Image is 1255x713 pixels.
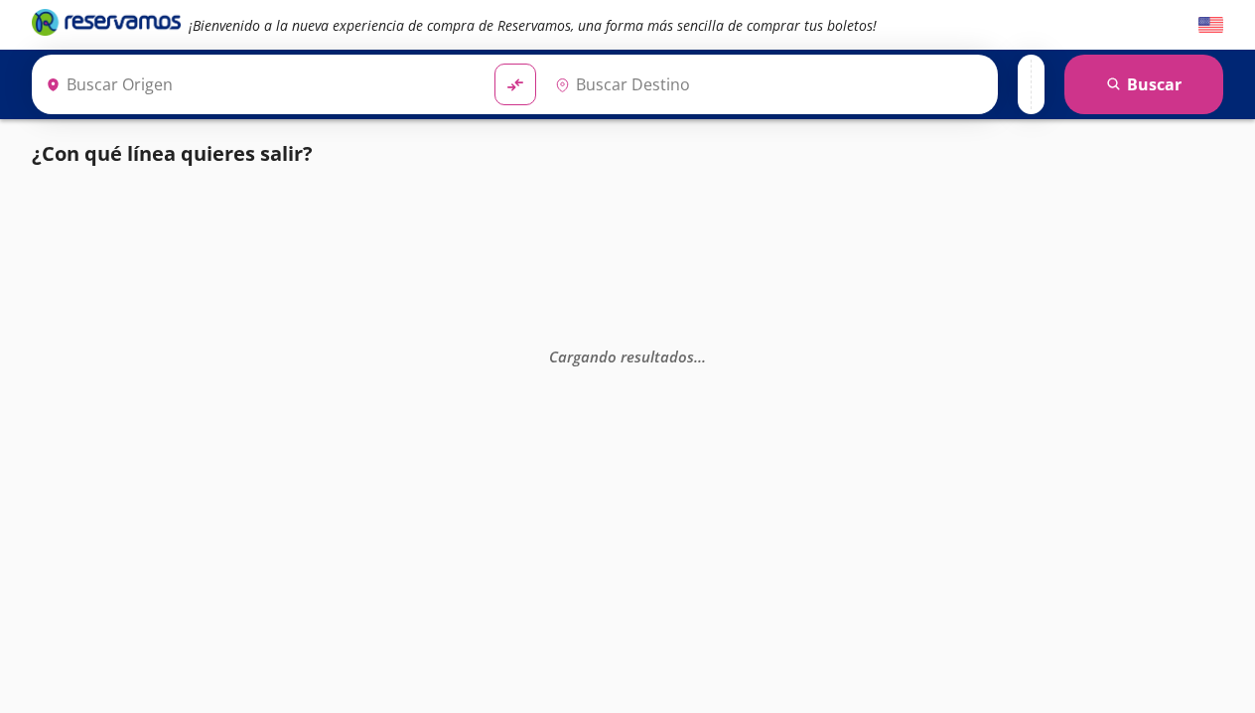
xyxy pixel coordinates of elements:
a: Brand Logo [32,7,181,43]
span: . [694,347,698,366]
input: Buscar Destino [547,60,988,109]
p: ¿Con qué línea quieres salir? [32,139,313,169]
input: Buscar Origen [38,60,479,109]
span: . [698,347,702,366]
button: English [1198,13,1223,38]
em: Cargando resultados [549,347,706,366]
span: . [702,347,706,366]
em: ¡Bienvenido a la nueva experiencia de compra de Reservamos, una forma más sencilla de comprar tus... [189,16,877,35]
i: Brand Logo [32,7,181,37]
button: Buscar [1064,55,1223,114]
